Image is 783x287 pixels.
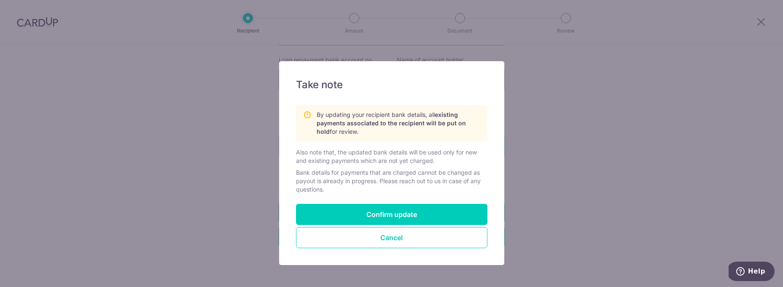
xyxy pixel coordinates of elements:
iframe: Opens a widget where you can find more information [729,262,775,283]
span: existing payments associated to the recipient will be put on hold [317,111,466,135]
div: Bank details for payments that are charged cannot be changed as payout is already in progress. Pl... [296,168,487,194]
h5: Take note [296,78,487,92]
div: Also note that, the updated bank details will be used only for new and existing payments which ar... [296,148,487,165]
button: Cancel [296,227,487,248]
button: Confirm update [296,204,487,225]
p: By updating your recipient bank details, all for review. [317,111,480,136]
